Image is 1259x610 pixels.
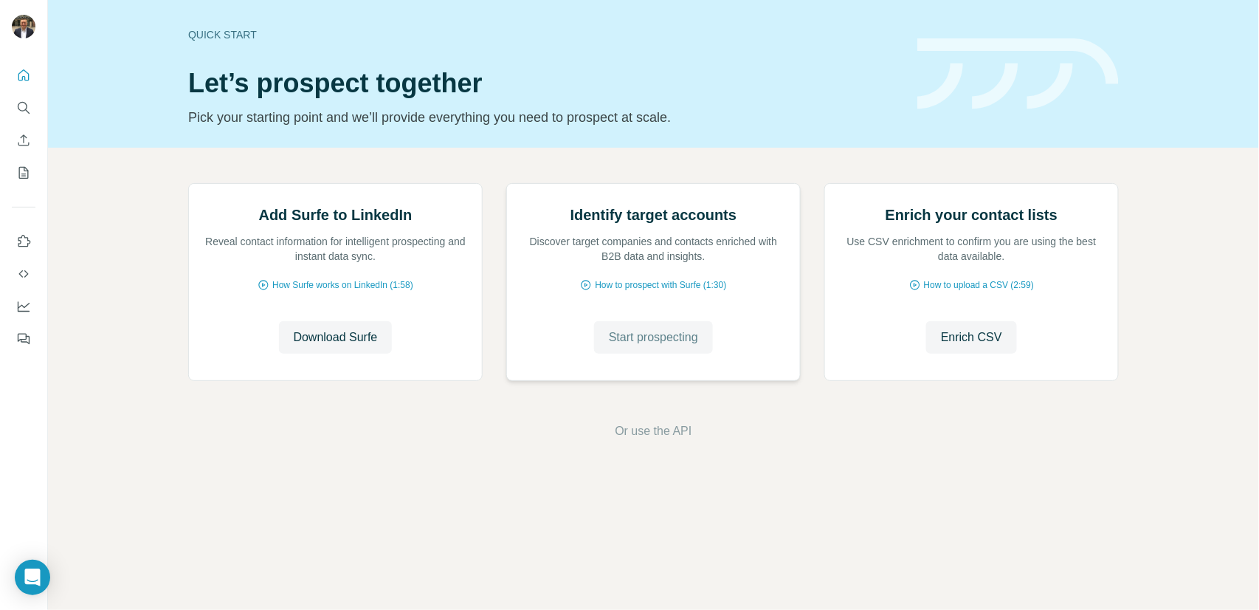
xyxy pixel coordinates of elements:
[12,326,35,352] button: Feedback
[12,62,35,89] button: Quick start
[204,234,467,264] p: Reveal contact information for intelligent prospecting and instant data sync.
[15,560,50,595] div: Open Intercom Messenger
[12,228,35,255] button: Use Surfe on LinkedIn
[12,95,35,121] button: Search
[279,321,393,354] button: Download Surfe
[941,329,1002,346] span: Enrich CSV
[188,69,900,98] h1: Let’s prospect together
[12,160,35,186] button: My lists
[595,278,726,292] span: How to prospect with Surfe (1:30)
[294,329,378,346] span: Download Surfe
[594,321,713,354] button: Start prospecting
[924,278,1034,292] span: How to upload a CSV (2:59)
[272,278,413,292] span: How Surfe works on LinkedIn (1:58)
[12,127,35,154] button: Enrich CSV
[926,321,1017,354] button: Enrich CSV
[188,27,900,42] div: Quick start
[609,329,698,346] span: Start prospecting
[12,293,35,320] button: Dashboard
[188,107,900,128] p: Pick your starting point and we’ll provide everything you need to prospect at scale.
[522,234,785,264] p: Discover target companies and contacts enriched with B2B data and insights.
[259,205,413,225] h2: Add Surfe to LinkedIn
[12,261,35,287] button: Use Surfe API
[615,422,691,440] button: Or use the API
[570,205,737,225] h2: Identify target accounts
[840,234,1103,264] p: Use CSV enrichment to confirm you are using the best data available.
[917,38,1119,110] img: banner
[12,15,35,38] img: Avatar
[886,205,1058,225] h2: Enrich your contact lists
